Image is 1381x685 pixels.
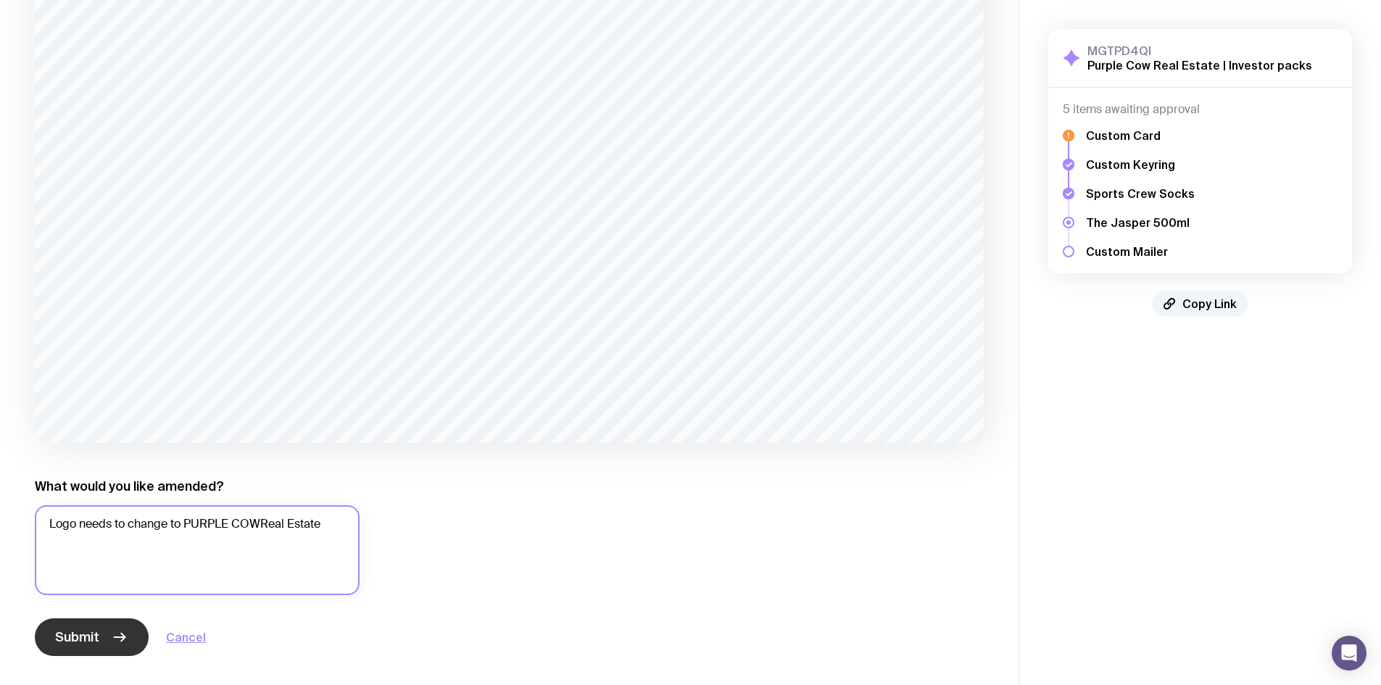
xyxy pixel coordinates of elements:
h5: Custom Card [1086,128,1195,143]
h5: The Jasper 500ml [1086,215,1195,230]
button: Submit [35,618,149,656]
button: Copy Link [1152,291,1248,317]
h5: Custom Keyring [1086,157,1195,172]
h4: 5 items awaiting approval [1063,102,1338,117]
span: Submit [55,628,99,646]
h3: MGTPD4QI [1087,43,1312,58]
span: Copy Link [1182,296,1237,311]
h5: Sports Crew Socks [1086,186,1195,201]
h2: Purple Cow Real Estate | Investor packs [1087,58,1312,72]
button: Cancel [166,628,206,646]
h5: Custom Mailer [1086,244,1195,259]
label: What would you like amended? [35,478,224,495]
div: Open Intercom Messenger [1332,636,1367,671]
